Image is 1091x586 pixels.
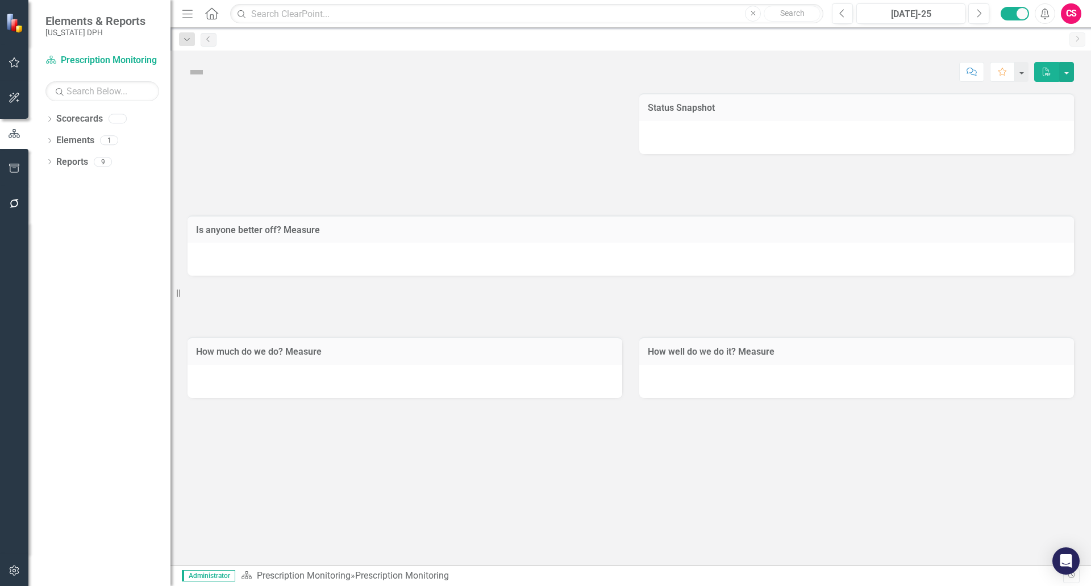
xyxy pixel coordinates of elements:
[1061,3,1081,24] button: CS
[45,54,159,67] a: Prescription Monitoring
[45,14,145,28] span: Elements & Reports
[94,157,112,167] div: 9
[856,3,965,24] button: [DATE]-25
[648,103,1065,113] h3: Status Snapshot
[56,134,94,147] a: Elements
[257,570,351,581] a: Prescription Monitoring
[241,570,1063,583] div: »
[45,81,159,101] input: Search Below...
[56,156,88,169] a: Reports
[230,4,823,24] input: Search ClearPoint...
[764,6,821,22] button: Search
[355,570,449,581] div: Prescription Monitoring
[648,347,1065,357] h3: How well do we do it? Measure
[56,113,103,126] a: Scorecards
[5,13,26,33] img: ClearPoint Strategy
[196,225,1065,235] h3: Is anyone better off? Measure
[45,28,145,37] small: [US_STATE] DPH
[196,347,614,357] h3: How much do we do? Measure
[1052,547,1080,575] div: Open Intercom Messenger
[100,136,118,146] div: 1
[860,7,961,21] div: [DATE]-25
[182,570,235,581] span: Administrator
[780,9,805,18] span: Search
[188,63,206,81] img: Not Defined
